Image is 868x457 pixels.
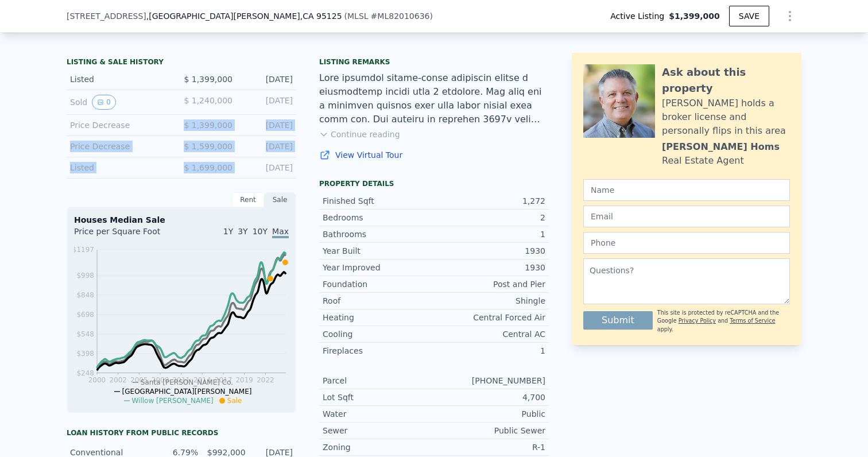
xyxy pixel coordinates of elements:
[146,10,342,22] span: , [GEOGRAPHIC_DATA][PERSON_NAME]
[184,75,232,84] span: $ 1,399,000
[434,245,545,257] div: 1930
[72,246,94,254] tspan: $1197
[347,11,369,21] span: MLSL
[132,397,214,405] span: Willow [PERSON_NAME]
[323,328,434,340] div: Cooling
[184,163,232,172] span: $ 1,699,000
[323,262,434,273] div: Year Improved
[434,345,545,357] div: 1
[253,227,268,236] span: 10Y
[264,192,296,207] div: Sale
[729,6,769,26] button: SAVE
[323,245,434,257] div: Year Built
[67,10,146,22] span: [STREET_ADDRESS]
[184,96,232,105] span: $ 1,240,000
[434,228,545,240] div: 1
[242,95,293,110] div: [DATE]
[319,71,549,126] div: Lore ipsumdol sitame-conse adipiscin elitse d eiusmodtemp incidi utla 2 etdolore. Mag aliq eni a ...
[371,11,430,21] span: # ML82010636
[730,317,775,324] a: Terms of Service
[242,119,293,131] div: [DATE]
[70,73,172,85] div: Listed
[70,141,172,152] div: Price Decrease
[323,408,434,420] div: Water
[323,425,434,436] div: Sewer
[434,375,545,386] div: [PHONE_NUMBER]
[242,162,293,173] div: [DATE]
[434,212,545,223] div: 2
[319,57,549,67] div: Listing remarks
[657,309,790,334] div: This site is protected by reCAPTCHA and the Google and apply.
[141,378,233,386] span: Santa [PERSON_NAME] Co.
[242,73,293,85] div: [DATE]
[434,295,545,307] div: Shingle
[434,312,545,323] div: Central Forced Air
[434,408,545,420] div: Public
[70,95,172,110] div: Sold
[122,388,252,396] span: [GEOGRAPHIC_DATA][PERSON_NAME]
[76,350,94,358] tspan: $398
[662,64,790,96] div: Ask about this property
[583,179,790,201] input: Name
[323,441,434,453] div: Zoning
[610,10,669,22] span: Active Listing
[76,330,94,338] tspan: $548
[76,311,94,319] tspan: $698
[583,206,790,227] input: Email
[76,272,94,280] tspan: $998
[323,278,434,290] div: Foundation
[184,121,232,130] span: $ 1,399,000
[662,154,744,168] div: Real Estate Agent
[583,311,653,330] button: Submit
[669,10,720,22] span: $1,399,000
[323,312,434,323] div: Heating
[323,212,434,223] div: Bedrooms
[67,57,296,69] div: LISTING & SALE HISTORY
[434,195,545,207] div: 1,272
[319,179,549,188] div: Property details
[323,345,434,357] div: Fireplaces
[76,291,94,299] tspan: $848
[323,228,434,240] div: Bathrooms
[76,369,94,377] tspan: $248
[434,392,545,403] div: 4,700
[434,425,545,436] div: Public Sewer
[74,214,289,226] div: Houses Median Sale
[662,96,790,138] div: [PERSON_NAME] holds a broker license and personally flips in this area
[74,226,181,244] div: Price per Square Foot
[92,95,116,110] button: View historical data
[662,140,780,154] div: [PERSON_NAME] Homs
[242,141,293,152] div: [DATE]
[67,428,296,437] div: Loan history from public records
[223,227,233,236] span: 1Y
[434,262,545,273] div: 1930
[434,441,545,453] div: R-1
[434,278,545,290] div: Post and Pier
[778,5,801,28] button: Show Options
[184,142,232,151] span: $ 1,599,000
[238,227,247,236] span: 3Y
[70,119,172,131] div: Price Decrease
[319,149,549,161] a: View Virtual Tour
[70,162,172,173] div: Listed
[323,375,434,386] div: Parcel
[319,129,400,140] button: Continue reading
[300,11,342,21] span: , CA 95125
[344,10,433,22] div: ( )
[583,232,790,254] input: Phone
[323,295,434,307] div: Roof
[227,397,242,405] span: Sale
[272,227,289,238] span: Max
[434,328,545,340] div: Central AC
[679,317,716,324] a: Privacy Policy
[232,192,264,207] div: Rent
[323,195,434,207] div: Finished Sqft
[323,392,434,403] div: Lot Sqft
